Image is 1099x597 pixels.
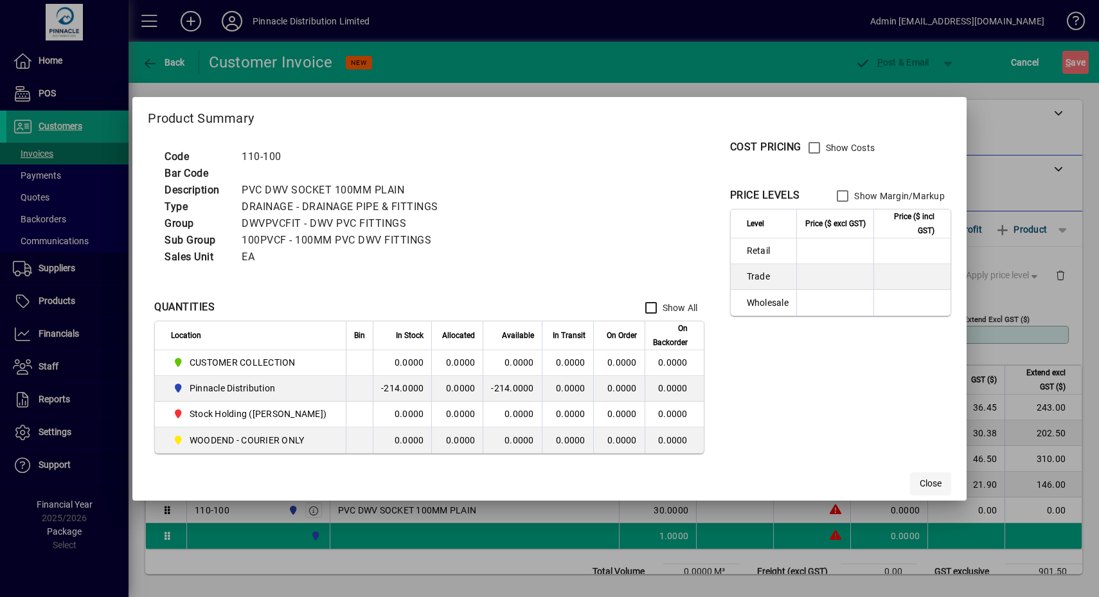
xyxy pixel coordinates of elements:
[556,383,585,393] span: 0.0000
[483,427,541,453] td: 0.0000
[852,190,945,202] label: Show Margin/Markup
[158,232,235,249] td: Sub Group
[645,402,704,427] td: 0.0000
[396,328,424,343] span: In Stock
[805,217,866,231] span: Price ($ excl GST)
[607,435,637,445] span: 0.0000
[171,432,332,448] span: WOODEND - COURIER ONLY
[483,402,541,427] td: 0.0000
[747,296,789,309] span: Wholesale
[171,380,332,396] span: Pinnacle Distribution
[431,402,483,427] td: 0.0000
[823,141,875,154] label: Show Costs
[747,244,789,257] span: Retail
[235,182,454,199] td: PVC DWV SOCKET 100MM PLAIN
[730,139,801,155] div: COST PRICING
[235,232,454,249] td: 100PVCF - 100MM PVC DWV FITTINGS
[645,350,704,376] td: 0.0000
[158,249,235,265] td: Sales Unit
[154,299,215,315] div: QUANTITIES
[235,249,454,265] td: EA
[660,301,698,314] label: Show All
[556,435,585,445] span: 0.0000
[171,328,201,343] span: Location
[171,355,332,370] span: CUSTOMER COLLECTION
[158,182,235,199] td: Description
[373,376,431,402] td: -214.0000
[235,199,454,215] td: DRAINAGE - DRAINAGE PIPE & FITTINGS
[431,427,483,453] td: 0.0000
[190,356,296,369] span: CUSTOMER COLLECTION
[171,406,332,422] span: Stock Holding (Richard)
[158,165,235,182] td: Bar Code
[235,215,454,232] td: DWVPVCFIT - DWV PVC FITTINGS
[645,427,704,453] td: 0.0000
[556,409,585,419] span: 0.0000
[431,350,483,376] td: 0.0000
[431,376,483,402] td: 0.0000
[190,407,326,420] span: Stock Holding ([PERSON_NAME])
[882,209,934,238] span: Price ($ incl GST)
[607,328,637,343] span: On Order
[158,199,235,215] td: Type
[132,97,967,134] h2: Product Summary
[910,472,951,495] button: Close
[747,270,789,283] span: Trade
[607,357,637,368] span: 0.0000
[483,350,541,376] td: 0.0000
[158,148,235,165] td: Code
[645,376,704,402] td: 0.0000
[553,328,585,343] span: In Transit
[354,328,365,343] span: Bin
[373,350,431,376] td: 0.0000
[373,427,431,453] td: 0.0000
[158,215,235,232] td: Group
[730,188,800,203] div: PRICE LEVELS
[556,357,585,368] span: 0.0000
[502,328,534,343] span: Available
[373,402,431,427] td: 0.0000
[653,321,688,350] span: On Backorder
[442,328,475,343] span: Allocated
[747,217,764,231] span: Level
[483,376,541,402] td: -214.0000
[607,383,637,393] span: 0.0000
[920,477,942,490] span: Close
[607,409,637,419] span: 0.0000
[190,382,275,395] span: Pinnacle Distribution
[190,434,305,447] span: WOODEND - COURIER ONLY
[235,148,454,165] td: 110-100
